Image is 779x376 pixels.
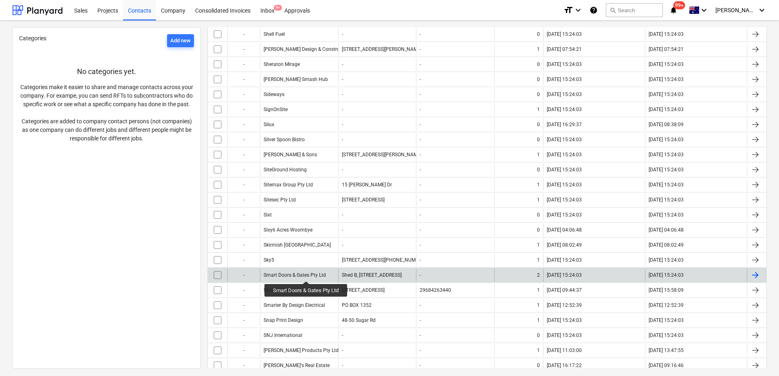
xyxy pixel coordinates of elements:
[264,182,313,188] div: Sitemax Group Pty Ltd
[342,92,343,97] div: -
[547,61,582,67] div: [DATE] 15:24:03
[227,43,260,56] div: -
[547,107,582,112] div: [DATE] 15:24:03
[264,257,274,263] div: Sky5
[420,212,421,218] div: -
[342,287,385,293] div: [STREET_ADDRESS]
[649,152,684,157] div: [DATE] 15:24:03
[19,67,194,77] p: No categories yet.
[573,5,583,15] i: keyboard_arrow_down
[563,5,573,15] i: format_size
[649,227,684,233] div: [DATE] 04:06:48
[649,332,684,338] div: [DATE] 15:24:03
[227,284,260,297] div: -
[649,287,684,293] div: [DATE] 15:58:09
[547,46,582,52] div: [DATE] 07:54:21
[649,242,684,248] div: [DATE] 08:02:49
[537,272,540,278] div: 2
[264,212,272,218] div: Sixt
[547,287,582,293] div: [DATE] 09:44:37
[537,122,540,127] div: 0
[420,182,421,188] div: -
[547,92,582,97] div: [DATE] 15:24:03
[606,3,663,17] button: Search
[547,182,582,188] div: [DATE] 15:24:03
[715,7,756,13] span: [PERSON_NAME]
[227,254,260,267] div: -
[264,31,285,37] div: Shell Fuel
[420,348,421,353] div: -
[649,317,684,323] div: [DATE] 15:24:03
[537,242,540,248] div: 1
[227,73,260,86] div: -
[264,317,303,323] div: Snap Print Design
[19,35,46,42] span: Categories
[547,137,582,142] div: [DATE] 15:24:03
[342,46,422,52] div: [STREET_ADDRESS][PERSON_NAME]
[420,152,421,157] div: -
[649,92,684,97] div: [DATE] 15:24:03
[649,61,684,67] div: [DATE] 15:24:03
[649,77,684,82] div: [DATE] 15:24:03
[227,178,260,191] div: -
[420,227,421,233] div: -
[264,197,296,203] div: Sitesec Pty Ltd
[547,227,582,233] div: [DATE] 04:06:48
[420,167,421,173] div: -
[274,5,282,11] span: 9+
[342,152,422,157] div: [STREET_ADDRESS][PERSON_NAME]
[590,5,598,15] i: Knowledge base
[264,152,317,157] div: [PERSON_NAME] & Sons
[547,122,582,127] div: [DATE] 16:29:37
[537,77,540,82] div: 0
[342,31,343,37] div: -
[227,344,260,357] div: -
[649,122,684,127] div: [DATE] 08:38:09
[537,152,540,157] div: 1
[170,36,191,46] div: Add new
[342,122,343,127] div: -
[342,167,343,173] div: -
[264,61,300,67] div: Sheraton Mirage
[264,137,305,142] div: Silver Spoon Bistro
[342,302,372,308] div: PO BOX 1352
[227,314,260,327] div: -
[420,122,421,127] div: -
[264,287,294,293] div: Smarta Fence
[537,317,540,323] div: 1
[264,363,330,368] div: [PERSON_NAME]'s Real Estate
[649,272,684,278] div: [DATE] 15:24:03
[420,242,421,248] div: -
[227,58,260,71] div: -
[547,348,582,353] div: [DATE] 11:03:00
[420,137,421,142] div: -
[167,34,194,47] button: Add new
[342,137,343,142] div: -
[420,363,421,368] div: -
[264,167,307,173] div: SiteGround Hosting
[547,77,582,82] div: [DATE] 15:24:03
[547,302,582,308] div: [DATE] 12:52:39
[547,257,582,263] div: [DATE] 15:24:03
[673,1,685,9] span: 99+
[537,137,540,142] div: 0
[227,223,260,236] div: -
[342,332,343,338] div: -
[342,197,385,203] div: [STREET_ADDRESS]
[649,363,684,368] div: [DATE] 09:16:46
[227,103,260,116] div: -
[537,363,540,368] div: 0
[649,212,684,218] div: [DATE] 15:24:03
[342,61,343,67] div: -
[649,46,684,52] div: [DATE] 07:54:21
[342,212,343,218] div: -
[420,287,451,293] div: 29684263440
[264,227,312,233] div: Sixy6 Acres Woombye
[227,299,260,312] div: -
[547,167,582,173] div: [DATE] 15:24:03
[547,212,582,218] div: [DATE] 15:24:03
[342,182,392,188] div: 15 [PERSON_NAME] Dr
[649,257,684,263] div: [DATE] 15:24:03
[227,269,260,282] div: -
[420,107,421,112] div: -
